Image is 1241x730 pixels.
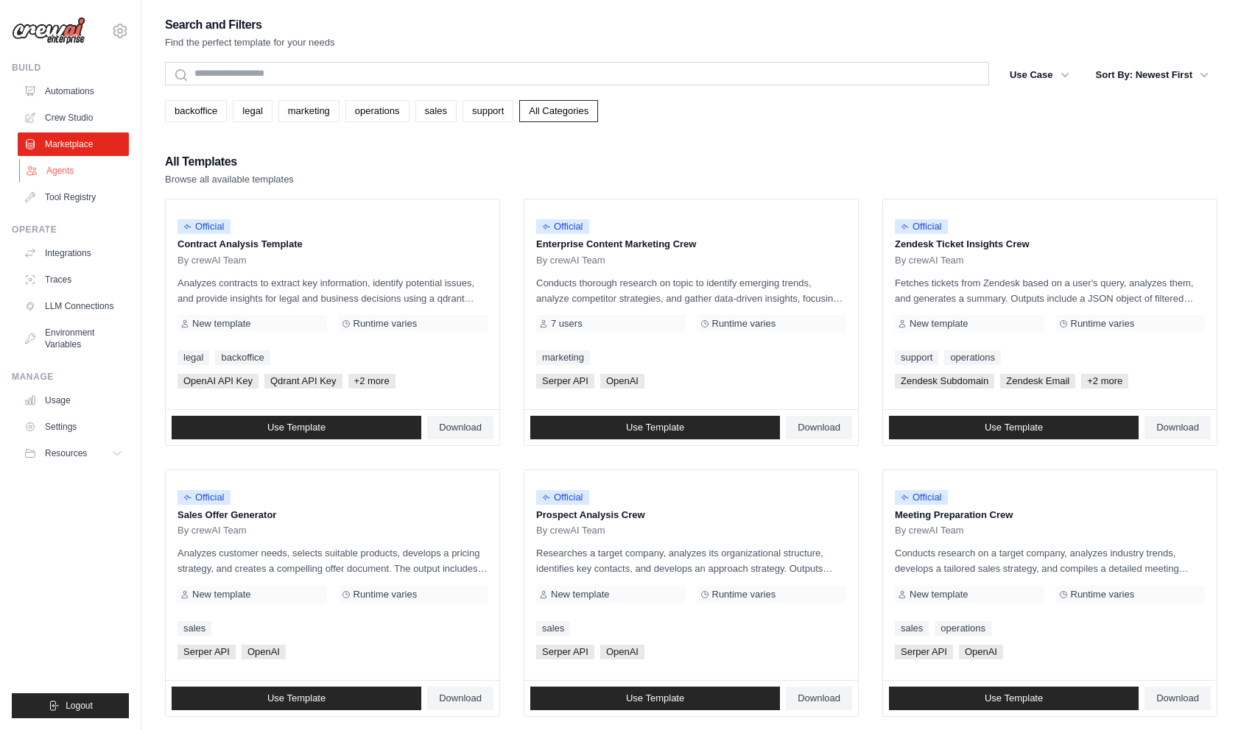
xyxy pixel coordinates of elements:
a: Agents [19,159,130,182]
div: Manage [12,371,129,383]
p: Find the perfect template for your needs [165,35,335,50]
a: LLM Connections [18,294,129,318]
p: Prospect Analysis Crew [536,508,846,522]
a: sales [536,621,570,636]
span: By crewAI Team [895,525,964,536]
a: Environment Variables [18,321,129,356]
a: Marketplace [18,132,129,156]
h2: Search and Filters [165,15,335,35]
a: Automations [18,79,129,103]
p: Contract Analysis Template [177,237,488,252]
a: sales [177,621,211,636]
a: support [895,350,938,365]
button: Logout [12,693,129,718]
span: Runtime varies [712,318,776,330]
span: Download [1156,692,1199,704]
span: Use Template [985,692,1043,704]
span: New template [910,318,968,330]
a: Use Template [172,416,421,439]
span: Runtime varies [354,589,418,600]
span: Use Template [267,692,326,704]
p: Fetches tickets from Zendesk based on a user's query, analyzes them, and generates a summary. Out... [895,275,1205,306]
span: Runtime varies [1071,318,1135,330]
span: Runtime varies [354,318,418,330]
a: legal [177,350,209,365]
span: Official [536,219,589,234]
span: Download [798,422,840,433]
a: Tool Registry [18,185,129,209]
a: Download [427,687,493,710]
a: All Categories [519,100,598,122]
span: New template [551,589,609,600]
p: Analyzes contracts to extract key information, identify potential issues, and provide insights fo... [177,275,488,306]
p: Conducts research on a target company, analyzes industry trends, develops a tailored sales strate... [895,545,1205,576]
span: Serper API [895,645,953,659]
a: Use Template [530,687,780,710]
span: Download [439,692,482,704]
span: Zendesk Email [1000,374,1075,389]
img: Logo [12,17,85,45]
div: Operate [12,224,129,235]
span: Official [895,219,948,234]
a: marketing [278,100,340,122]
p: Enterprise Content Marketing Crew [536,237,846,252]
span: By crewAI Team [895,255,964,266]
span: Official [177,219,231,234]
span: OpenAI [600,374,644,389]
span: New template [192,589,250,600]
span: Runtime varies [1071,589,1135,600]
a: marketing [536,350,590,365]
span: OpenAI [242,645,286,659]
span: Zendesk Subdomain [895,374,994,389]
button: Resources [18,442,129,465]
p: Conducts thorough research on topic to identify emerging trends, analyze competitor strategies, a... [536,275,846,306]
p: Sales Offer Generator [177,508,488,522]
span: By crewAI Team [177,255,247,266]
a: Download [786,687,852,710]
span: Serper API [536,374,594,389]
span: Download [798,692,840,704]
span: 7 users [551,318,583,330]
p: Browse all available templates [165,172,294,187]
span: Logout [66,700,93,712]
a: operations [944,350,1001,365]
span: Qdrant API Key [264,374,342,389]
span: Official [177,490,231,505]
a: legal [233,100,272,122]
a: Settings [18,415,129,439]
span: OpenAI [959,645,1003,659]
span: New template [910,589,968,600]
span: Use Template [626,692,684,704]
p: Zendesk Ticket Insights Crew [895,237,1205,252]
p: Meeting Preparation Crew [895,508,1205,522]
span: Serper API [536,645,594,659]
p: Analyzes customer needs, selects suitable products, develops a pricing strategy, and creates a co... [177,545,488,576]
span: Serper API [177,645,236,659]
span: +2 more [348,374,395,389]
span: Use Template [626,422,684,433]
a: Use Template [889,416,1139,439]
div: Build [12,62,129,74]
span: Official [536,490,589,505]
span: By crewAI Team [177,525,247,536]
a: operations [345,100,409,122]
a: backoffice [215,350,270,365]
a: Crew Studio [18,106,129,130]
span: By crewAI Team [536,525,605,536]
button: Use Case [1001,62,1078,88]
a: Download [427,416,493,439]
span: By crewAI Team [536,255,605,266]
span: Download [1156,422,1199,433]
span: Official [895,490,948,505]
a: Integrations [18,241,129,265]
span: Resources [45,447,87,459]
a: Download [1145,687,1211,710]
a: operations [935,621,991,636]
span: +2 more [1081,374,1128,389]
a: Use Template [889,687,1139,710]
button: Sort By: Newest First [1087,62,1217,88]
p: Researches a target company, analyzes its organizational structure, identifies key contacts, and ... [536,545,846,576]
h2: All Templates [165,152,294,172]
a: Use Template [530,416,780,439]
span: Runtime varies [712,589,776,600]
